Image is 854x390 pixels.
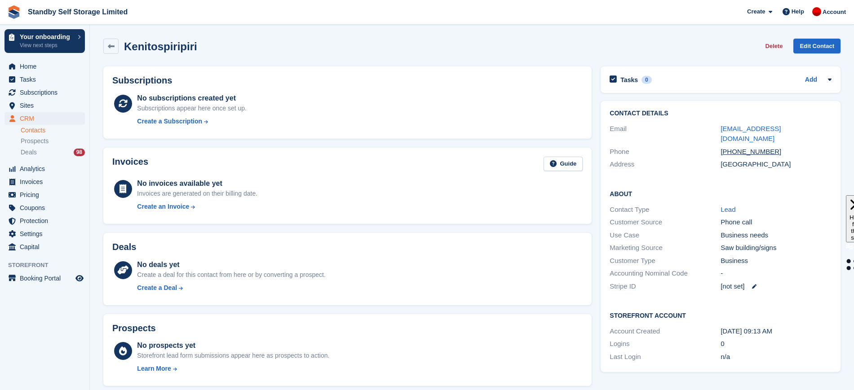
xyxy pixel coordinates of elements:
[137,117,202,126] div: Create a Subscription
[20,162,74,175] span: Analytics
[8,261,89,270] span: Storefront
[610,268,721,279] div: Accounting Nominal Code
[610,217,721,228] div: Customer Source
[812,7,821,16] img: Aaron Winter
[4,60,85,73] a: menu
[20,202,74,214] span: Coupons
[21,148,85,157] a: Deals 98
[112,242,136,252] h2: Deals
[610,281,721,292] div: Stripe ID
[20,241,74,253] span: Capital
[610,110,832,117] h2: Contact Details
[21,148,37,157] span: Deals
[20,86,74,99] span: Subscriptions
[721,256,832,266] div: Business
[721,243,832,253] div: Saw building/signs
[137,202,257,211] a: Create an Invoice
[721,268,832,279] div: -
[610,339,721,349] div: Logins
[20,60,74,73] span: Home
[610,352,721,362] div: Last Login
[137,351,329,360] div: Storefront lead form submissions appear here as prospects to action.
[137,178,257,189] div: No invoices available yet
[20,175,74,188] span: Invoices
[610,159,721,170] div: Address
[24,4,131,19] a: Standby Self Storage Limited
[112,323,156,333] h2: Prospects
[4,73,85,86] a: menu
[20,188,74,201] span: Pricing
[805,75,817,85] a: Add
[792,7,804,16] span: Help
[620,76,638,84] h2: Tasks
[137,189,257,198] div: Invoices are generated on their billing date.
[7,5,21,19] img: stora-icon-8386f47178a22dfd0bd8f6a31ec36ba5ce8667c1dd55bd0f319d3a0aa187defe.svg
[721,148,789,155] a: [PHONE_NUMBER]
[137,283,325,293] a: Create a Deal
[721,217,832,228] div: Phone call
[610,243,721,253] div: Marketing Source
[4,99,85,112] a: menu
[721,230,832,241] div: Business needs
[137,364,329,373] a: Learn More
[721,159,832,170] div: [GEOGRAPHIC_DATA]
[112,75,583,86] h2: Subscriptions
[21,137,49,145] span: Prospects
[4,228,85,240] a: menu
[823,8,846,17] span: Account
[21,126,85,135] a: Contacts
[137,364,171,373] div: Learn More
[4,241,85,253] a: menu
[124,40,197,53] h2: Kenitospiripiri
[137,202,189,211] div: Create an Invoice
[721,326,832,337] div: [DATE] 09:13 AM
[747,7,765,16] span: Create
[4,86,85,99] a: menu
[4,112,85,125] a: menu
[20,99,74,112] span: Sites
[4,188,85,201] a: menu
[74,273,85,284] a: Preview store
[137,259,325,270] div: No deals yet
[137,270,325,280] div: Create a deal for this contact from here or by converting a prospect.
[761,39,786,53] button: Delete
[610,189,832,198] h2: About
[4,29,85,53] a: Your onboarding View next steps
[137,104,247,113] div: Subscriptions appear here once set up.
[112,157,148,171] h2: Invoices
[721,125,781,143] a: [EMAIL_ADDRESS][DOMAIN_NAME]
[610,124,721,144] div: Email
[20,73,74,86] span: Tasks
[721,281,832,292] div: [not set]
[20,34,73,40] p: Your onboarding
[137,117,247,126] a: Create a Subscription
[610,326,721,337] div: Account Created
[610,147,721,157] div: Phone
[793,39,841,53] a: Edit Contact
[20,112,74,125] span: CRM
[4,215,85,227] a: menu
[721,206,735,213] a: Lead
[137,340,329,351] div: No prospects yet
[20,228,74,240] span: Settings
[20,272,74,285] span: Booking Portal
[642,76,652,84] div: 0
[21,136,85,146] a: Prospects
[610,311,832,320] h2: Storefront Account
[610,256,721,266] div: Customer Type
[610,230,721,241] div: Use Case
[721,352,832,362] div: n/a
[20,215,74,227] span: Protection
[544,157,583,171] a: Guide
[4,175,85,188] a: menu
[74,149,85,156] div: 98
[721,339,832,349] div: 0
[4,162,85,175] a: menu
[137,93,247,104] div: No subscriptions created yet
[137,283,177,293] div: Create a Deal
[610,205,721,215] div: Contact Type
[4,202,85,214] a: menu
[20,41,73,49] p: View next steps
[4,272,85,285] a: menu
